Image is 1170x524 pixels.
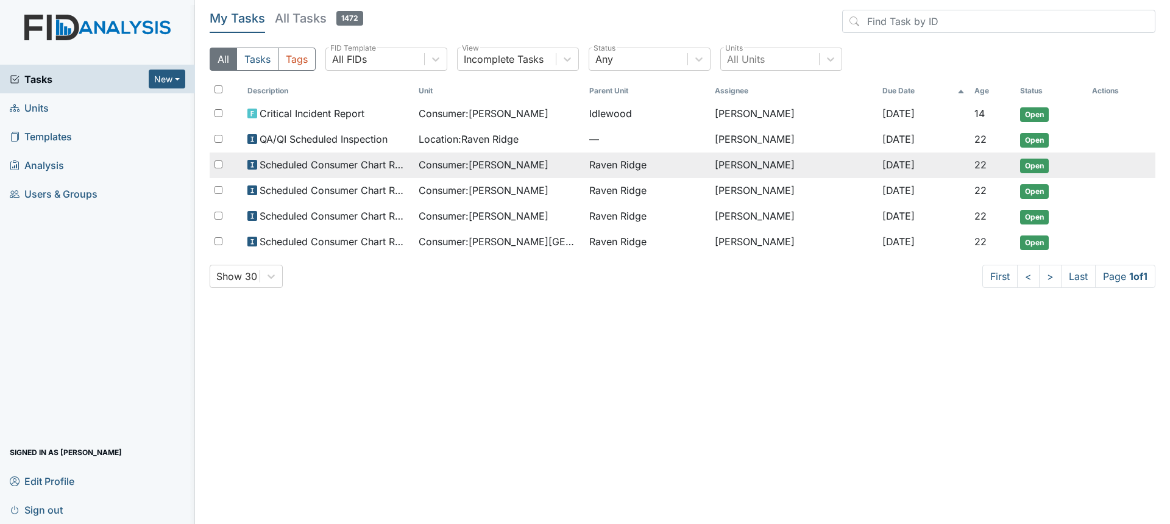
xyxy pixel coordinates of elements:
span: 22 [974,184,987,196]
span: Open [1020,159,1049,173]
span: 22 [974,133,987,145]
button: All [210,48,237,71]
span: Raven Ridge [589,234,647,249]
span: 22 [974,235,987,248]
a: > [1039,265,1062,288]
span: 22 [974,210,987,222]
span: Consumer : [PERSON_NAME] [419,183,548,198]
td: [PERSON_NAME] [710,153,877,178]
td: [PERSON_NAME] [710,204,877,229]
span: Location : Raven Ridge [419,132,519,146]
span: Scheduled Consumer Chart Review [260,209,408,223]
input: Find Task by ID [842,10,1155,33]
input: Toggle All Rows Selected [214,85,222,93]
td: [PERSON_NAME] [710,229,877,255]
nav: task-pagination [982,265,1155,288]
th: Toggle SortBy [1015,81,1087,101]
span: Idlewood [589,106,632,121]
th: Assignee [710,81,877,101]
span: [DATE] [882,133,915,145]
th: Toggle SortBy [243,81,413,101]
span: Scheduled Consumer Chart Review [260,183,408,198]
button: Tasks [236,48,278,71]
span: Sign out [10,500,63,519]
span: Raven Ridge [589,157,647,172]
button: New [149,70,185,88]
span: [DATE] [882,159,915,171]
a: Last [1061,265,1096,288]
td: [PERSON_NAME] [710,178,877,204]
span: Consumer : [PERSON_NAME] [419,209,548,223]
span: Users & Groups [10,184,97,203]
span: Open [1020,210,1049,224]
span: 22 [974,159,987,171]
span: Templates [10,127,72,146]
div: Type filter [210,48,316,71]
span: Raven Ridge [589,209,647,223]
span: Signed in as [PERSON_NAME] [10,443,122,462]
span: Scheduled Consumer Chart Review [260,157,408,172]
th: Actions [1087,81,1148,101]
strong: 1 of 1 [1129,270,1147,282]
span: — [589,132,705,146]
h5: All Tasks [275,10,363,27]
span: [DATE] [882,107,915,120]
span: Open [1020,235,1049,250]
span: QA/QI Scheduled Inspection [260,132,388,146]
th: Toggle SortBy [970,81,1015,101]
a: Tasks [10,72,149,87]
span: Edit Profile [10,472,74,490]
th: Toggle SortBy [584,81,710,101]
div: Show 30 [216,269,257,284]
span: Analysis [10,156,64,174]
div: All Units [727,52,765,66]
th: Toggle SortBy [414,81,584,101]
span: Consumer : [PERSON_NAME] [419,106,548,121]
a: First [982,265,1018,288]
td: [PERSON_NAME] [710,127,877,153]
span: Consumer : [PERSON_NAME] [419,157,548,172]
span: Open [1020,184,1049,199]
th: Toggle SortBy [877,81,970,101]
button: Tags [278,48,316,71]
span: [DATE] [882,235,915,248]
span: Critical Incident Report [260,106,364,121]
td: [PERSON_NAME] [710,101,877,127]
h5: My Tasks [210,10,265,27]
span: 1472 [336,11,363,26]
span: Scheduled Consumer Chart Review [260,234,408,249]
span: [DATE] [882,210,915,222]
span: 14 [974,107,985,120]
span: Open [1020,133,1049,148]
div: Incomplete Tasks [464,52,544,66]
span: [DATE] [882,184,915,196]
span: Units [10,98,49,117]
div: All FIDs [332,52,367,66]
span: Raven Ridge [589,183,647,198]
span: Page [1095,265,1155,288]
span: Open [1020,107,1049,122]
span: Consumer : [PERSON_NAME][GEOGRAPHIC_DATA] [419,234,580,249]
a: < [1017,265,1040,288]
div: Any [595,52,613,66]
